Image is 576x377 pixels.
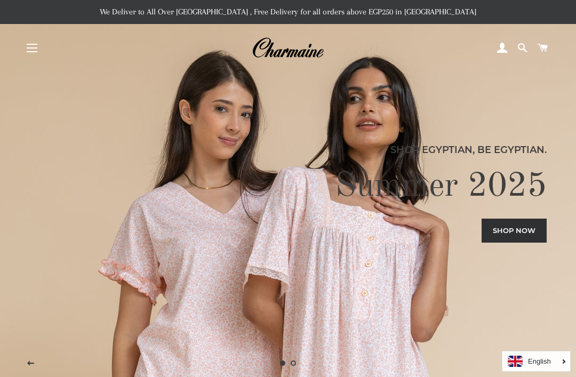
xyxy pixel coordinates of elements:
[29,142,547,157] p: Shop Egyptian, Be Egyptian.
[529,350,556,377] button: Next slide
[482,219,547,242] a: Shop now
[29,165,547,208] h2: Summer 2025
[288,358,299,368] a: Load slide 2
[18,350,44,377] button: Previous slide
[508,356,565,367] a: English
[277,358,288,368] a: Slide 1, current
[252,36,324,60] img: Charmaine Egypt
[528,358,551,365] i: English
